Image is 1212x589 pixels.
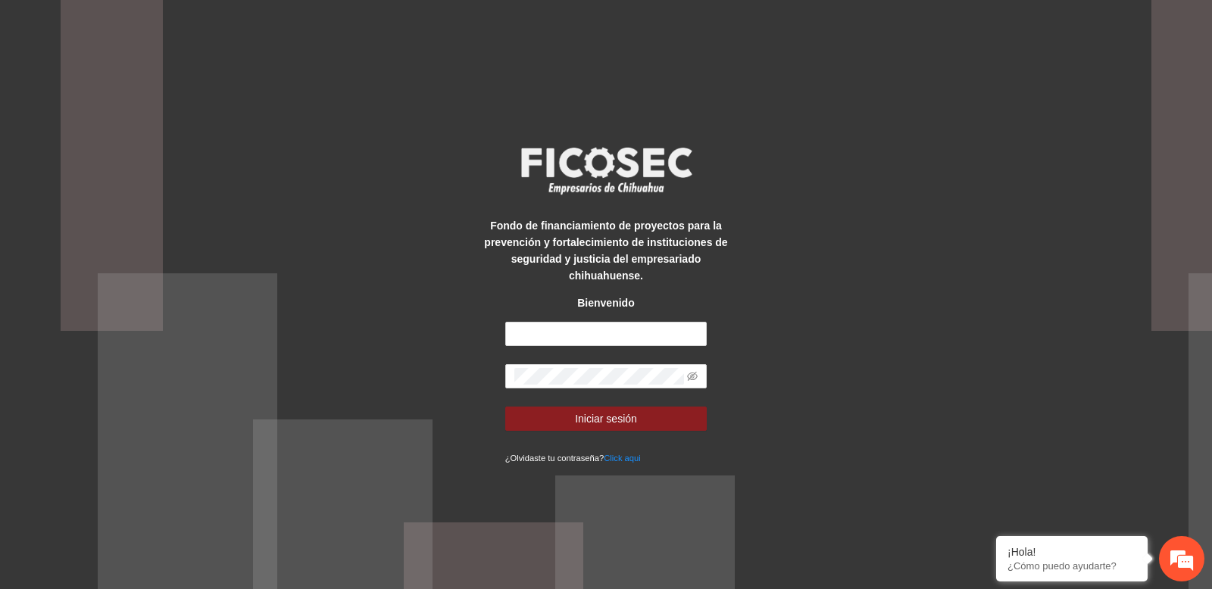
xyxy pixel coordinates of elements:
span: eye-invisible [687,371,698,382]
strong: Fondo de financiamiento de proyectos para la prevención y fortalecimiento de instituciones de seg... [484,220,727,282]
div: ¡Hola! [1007,546,1136,558]
strong: Bienvenido [577,297,634,309]
p: ¿Cómo puedo ayudarte? [1007,560,1136,572]
span: Iniciar sesión [575,410,637,427]
button: Iniciar sesión [505,407,708,431]
small: ¿Olvidaste tu contraseña? [505,453,641,463]
img: logo [511,142,701,198]
a: Click aqui [604,453,641,463]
